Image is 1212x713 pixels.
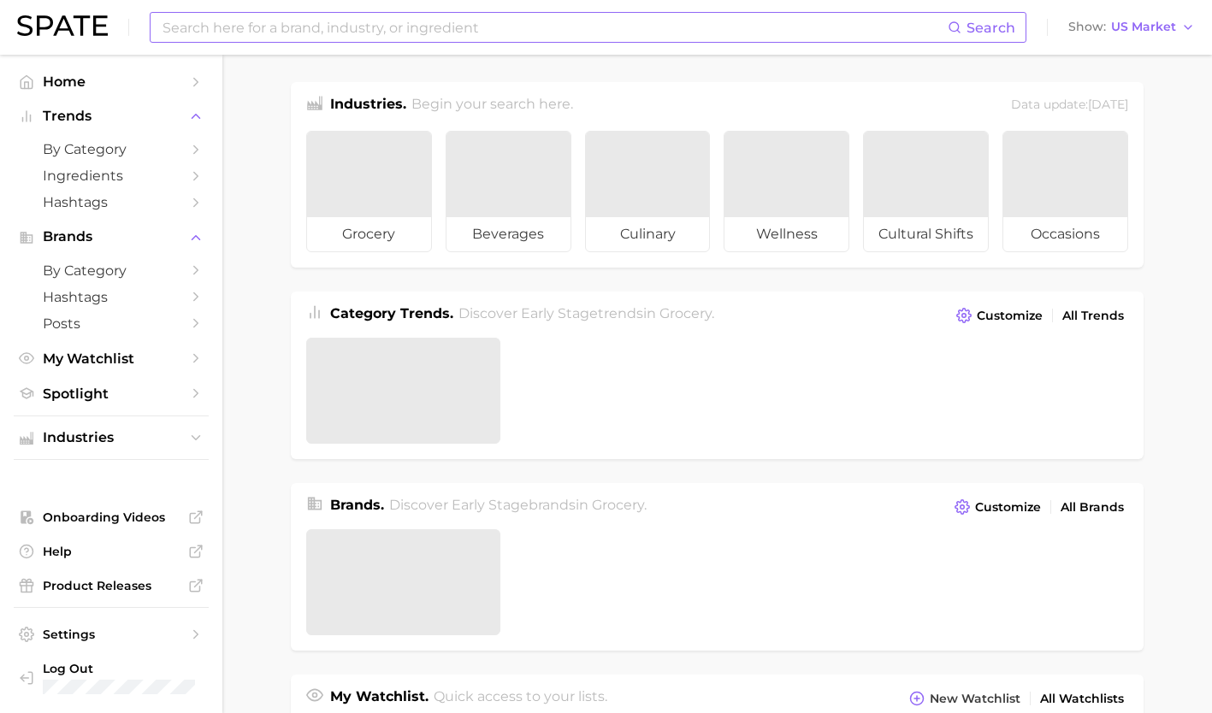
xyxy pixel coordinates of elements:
[43,315,180,332] span: Posts
[1002,131,1128,252] a: occasions
[1062,309,1124,323] span: All Trends
[14,622,209,647] a: Settings
[930,692,1020,706] span: New Watchlist
[1040,692,1124,706] span: All Watchlists
[434,686,607,710] h2: Quick access to your lists.
[330,305,453,321] span: Category Trends .
[43,109,180,124] span: Trends
[592,497,644,513] span: grocery
[977,309,1043,323] span: Customize
[43,578,180,593] span: Product Releases
[43,351,180,367] span: My Watchlist
[14,573,209,598] a: Product Releases
[43,168,180,184] span: Ingredients
[14,504,209,530] a: Onboarding Videos
[43,544,180,559] span: Help
[1111,22,1176,32] span: US Market
[14,345,209,372] a: My Watchlist
[389,497,647,513] span: Discover Early Stage brands in .
[43,386,180,402] span: Spotlight
[14,136,209,162] a: by Category
[446,131,571,252] a: beverages
[1003,217,1127,251] span: occasions
[14,189,209,215] a: Hashtags
[950,495,1045,519] button: Customize
[14,656,209,699] a: Log out. Currently logged in with e-mail nuria@godwinretailgroup.com.
[14,68,209,95] a: Home
[458,305,714,321] span: Discover Early Stage trends in .
[1056,496,1128,519] a: All Brands
[43,229,180,245] span: Brands
[446,217,571,251] span: beverages
[967,20,1015,36] span: Search
[1058,304,1128,327] a: All Trends
[43,430,180,445] span: Industries
[14,257,209,284] a: by Category
[724,217,848,251] span: wellness
[43,627,180,642] span: Settings
[17,15,108,36] img: SPATE
[1068,22,1106,32] span: Show
[330,94,406,117] h1: Industries.
[330,686,429,710] h1: My Watchlist.
[14,380,209,407] a: Spotlight
[307,217,431,251] span: grocery
[43,289,180,305] span: Hashtags
[724,131,849,252] a: wellness
[43,141,180,157] span: by Category
[863,131,989,252] a: cultural shifts
[14,425,209,451] button: Industries
[1036,687,1128,710] a: All Watchlists
[975,500,1041,515] span: Customize
[14,539,209,564] a: Help
[659,305,712,321] span: grocery
[306,131,432,252] a: grocery
[1011,94,1128,117] div: Data update: [DATE]
[411,94,573,117] h2: Begin your search here.
[14,162,209,189] a: Ingredients
[161,13,948,42] input: Search here for a brand, industry, or ingredient
[43,510,180,525] span: Onboarding Videos
[864,217,988,251] span: cultural shifts
[905,686,1025,710] button: New Watchlist
[43,262,180,279] span: by Category
[14,224,209,250] button: Brands
[14,103,209,129] button: Trends
[330,497,384,513] span: Brands .
[952,303,1047,327] button: Customize
[14,310,209,337] a: Posts
[43,74,180,90] span: Home
[43,661,228,676] span: Log Out
[43,194,180,210] span: Hashtags
[1064,16,1199,38] button: ShowUS Market
[586,217,710,251] span: culinary
[585,131,711,252] a: culinary
[1061,500,1124,515] span: All Brands
[14,284,209,310] a: Hashtags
